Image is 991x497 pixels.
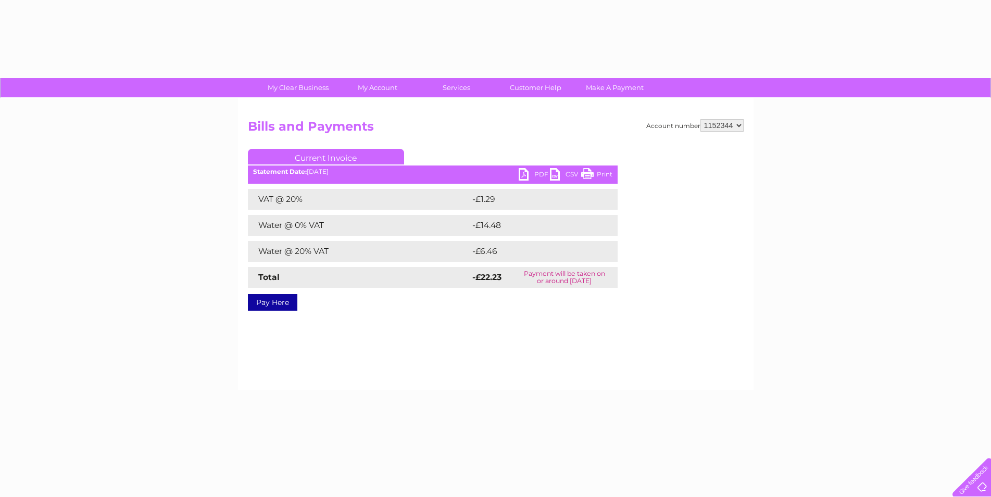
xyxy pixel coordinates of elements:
[255,78,341,97] a: My Clear Business
[470,215,598,236] td: -£14.48
[470,241,596,262] td: -£6.46
[248,294,297,311] a: Pay Here
[572,78,658,97] a: Make A Payment
[248,189,470,210] td: VAT @ 20%
[511,267,617,288] td: Payment will be taken on or around [DATE]
[493,78,579,97] a: Customer Help
[646,119,744,132] div: Account number
[248,241,470,262] td: Water @ 20% VAT
[253,168,307,175] b: Statement Date:
[550,168,581,183] a: CSV
[248,119,744,139] h2: Bills and Payments
[470,189,595,210] td: -£1.29
[413,78,499,97] a: Services
[519,168,550,183] a: PDF
[258,272,280,282] strong: Total
[472,272,501,282] strong: -£22.23
[248,149,404,164] a: Current Invoice
[334,78,420,97] a: My Account
[248,215,470,236] td: Water @ 0% VAT
[248,168,618,175] div: [DATE]
[581,168,612,183] a: Print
